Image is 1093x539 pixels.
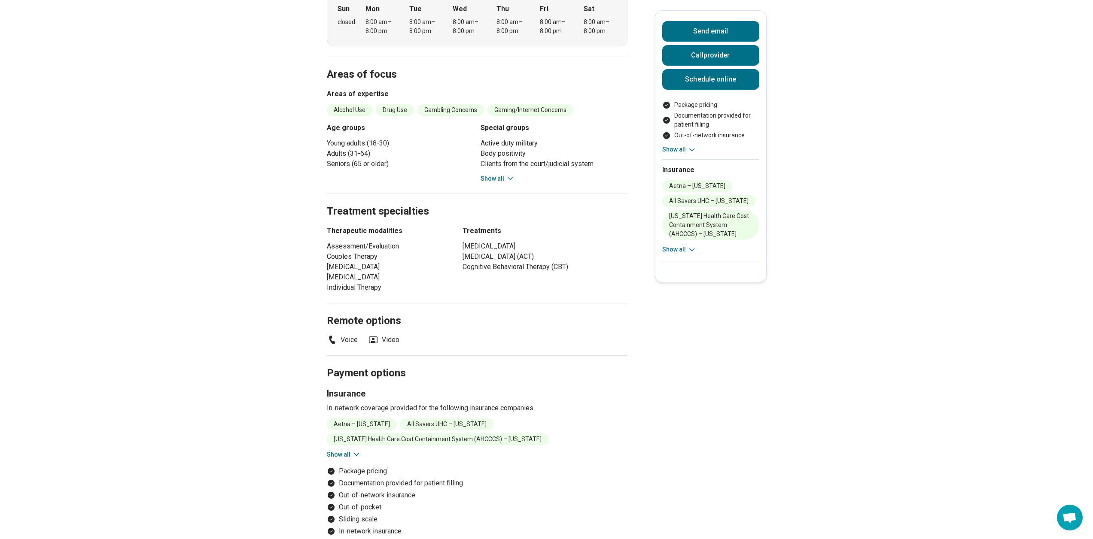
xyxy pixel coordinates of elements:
strong: Mon [365,4,380,14]
li: Gambling Concerns [417,104,484,116]
li: All Savers UHC – [US_STATE] [400,418,493,430]
button: Show all [327,450,361,459]
li: Documentation provided for patient filling [327,478,627,488]
strong: Thu [496,4,509,14]
h2: Areas of focus [327,47,627,82]
li: Body positivity [481,148,627,159]
li: [MEDICAL_DATA] (ACT) [463,251,627,262]
h2: Payment options [327,345,627,381]
h2: Insurance [662,165,759,175]
li: All Savers UHC – [US_STATE] [662,195,755,207]
li: Video [368,335,399,345]
li: Out-of-network insurance [327,490,627,500]
button: Callprovider [662,45,759,66]
button: Show all [662,245,696,254]
li: Individual Therapy [327,282,447,293]
h3: Insurance [327,388,627,400]
div: 8:00 am – 8:00 pm [409,18,442,36]
strong: Fri [540,4,548,14]
li: Couples Therapy [327,251,447,262]
li: Aetna – [US_STATE] [662,180,732,192]
li: [MEDICAL_DATA] [463,241,627,251]
li: Drug Use [376,104,414,116]
li: [MEDICAL_DATA] [327,272,447,282]
h2: Treatment specialties [327,184,627,219]
li: Assessment/Evaluation [327,241,447,251]
li: [US_STATE] Health Care Cost Containment System (AHCCCS) – [US_STATE] [662,210,759,240]
li: Package pricing [327,466,627,476]
li: Alcohol Use [327,104,372,116]
h3: Age groups [327,123,474,133]
div: 8:00 am – 8:00 pm [584,18,617,36]
div: 8:00 am – 8:00 pm [453,18,486,36]
li: Documentation provided for patient filling [662,111,759,129]
button: Send email [662,21,759,42]
div: 8:00 am – 8:00 pm [540,18,573,36]
li: Clients from the court/judicial system [481,159,627,169]
li: Package pricing [662,100,759,109]
div: closed [338,18,355,27]
div: 8:00 am – 8:00 pm [496,18,530,36]
li: [US_STATE] Health Care Cost Containment System (AHCCCS) – [US_STATE] [327,433,548,445]
li: Aetna – [US_STATE] [327,418,397,430]
div: Open chat [1057,505,1083,530]
li: Seniors (65 or older) [327,159,474,169]
div: 8:00 am – 8:00 pm [365,18,399,36]
h2: Remote options [327,293,627,328]
li: [MEDICAL_DATA] [327,262,447,272]
button: Show all [662,145,696,154]
strong: Tue [409,4,422,14]
li: Gaming/Internet Concerns [487,104,573,116]
strong: Wed [453,4,467,14]
strong: Sat [584,4,594,14]
li: Voice [327,335,358,345]
li: Out-of-network insurance [662,131,759,140]
strong: Sun [338,4,350,14]
button: Show all [481,174,515,183]
h3: Treatments [463,226,627,236]
ul: Payment options [662,100,759,140]
li: Young adults (18-30) [327,138,474,148]
li: Out-of-pocket [327,502,627,512]
h3: Special groups [481,123,627,133]
li: Active duty military [481,138,627,148]
h3: Therapeutic modalities [327,226,447,236]
li: Sliding scale [327,514,627,524]
a: Schedule online [662,69,759,90]
li: Adults (31-64) [327,148,474,159]
p: In-network coverage provided for the following insurance companies [327,403,627,413]
li: In-network insurance [327,526,627,536]
h3: Areas of expertise [327,89,627,99]
li: Cognitive Behavioral Therapy (CBT) [463,262,627,272]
